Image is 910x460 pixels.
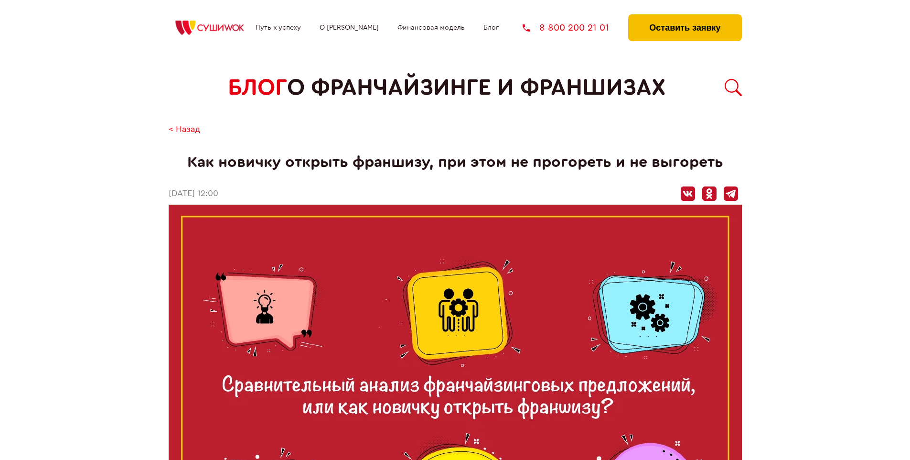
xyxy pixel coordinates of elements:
a: Финансовая модель [397,24,465,32]
a: < Назад [169,125,200,135]
span: БЛОГ [228,75,287,101]
h1: Как новичку открыть франшизу, при этом не прогореть и не выгореть [169,153,742,171]
a: О [PERSON_NAME] [320,24,379,32]
time: [DATE] 12:00 [169,189,218,199]
button: Оставить заявку [628,14,741,41]
span: 8 800 200 21 01 [539,23,609,33]
a: Путь к успеху [256,24,301,32]
span: о франчайзинге и франшизах [287,75,665,101]
a: Блог [483,24,499,32]
a: 8 800 200 21 01 [523,23,609,33]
